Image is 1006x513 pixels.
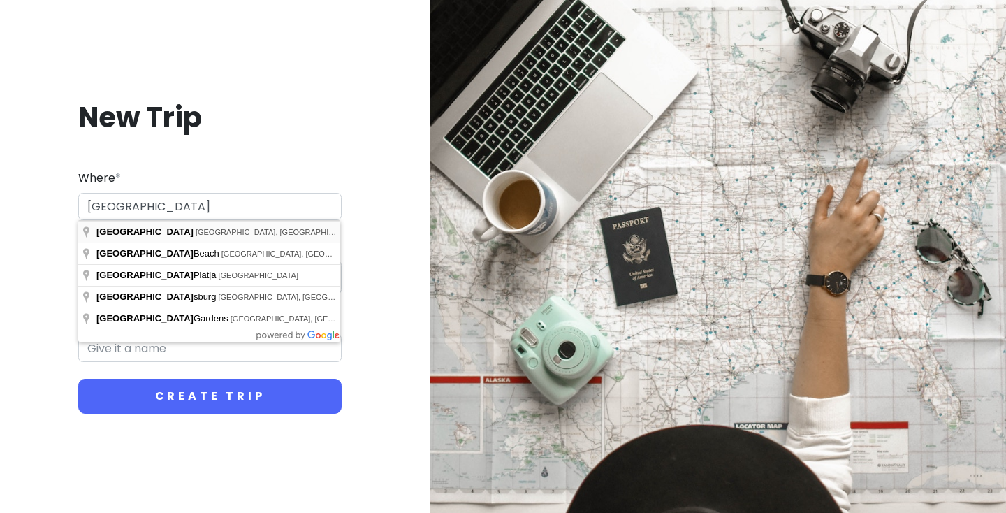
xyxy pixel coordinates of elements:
span: [GEOGRAPHIC_DATA], [GEOGRAPHIC_DATA] [231,315,395,323]
span: Beach [96,248,221,259]
span: [GEOGRAPHIC_DATA] [96,248,194,259]
span: [GEOGRAPHIC_DATA], [GEOGRAPHIC_DATA] [221,250,386,258]
input: Give it a name [78,334,342,362]
span: [GEOGRAPHIC_DATA] [218,271,298,280]
span: [GEOGRAPHIC_DATA], [GEOGRAPHIC_DATA] [218,293,382,301]
span: [GEOGRAPHIC_DATA] [96,226,194,237]
input: City (e.g., New York) [78,193,342,221]
span: Platja [96,270,218,280]
button: Create Trip [78,379,342,414]
span: sburg [96,291,218,302]
span: [GEOGRAPHIC_DATA] [96,291,194,302]
h1: New Trip [78,99,342,136]
span: [GEOGRAPHIC_DATA], [GEOGRAPHIC_DATA] [196,228,360,236]
span: [GEOGRAPHIC_DATA] [96,270,194,280]
label: Where [78,169,121,187]
span: Gardens [96,313,231,324]
span: [GEOGRAPHIC_DATA] [96,313,194,324]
